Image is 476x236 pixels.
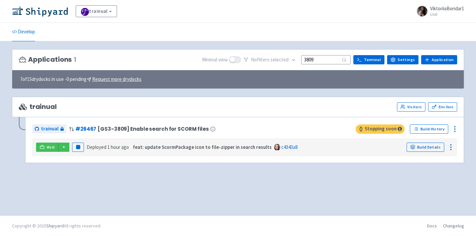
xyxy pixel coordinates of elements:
input: Search... [301,55,351,64]
button: Pause [72,143,84,152]
span: 7 of 15 drydocks in use - 0 pending [20,76,141,83]
span: 1 [74,56,76,63]
div: Copyright © 2025 All rights reserved. [12,222,101,229]
a: trainual [32,124,66,133]
a: Settings [387,55,418,64]
a: Env Vars [428,102,457,112]
span: No filter s [251,56,289,64]
span: [GS3-3809] Enable search for SCORM files [98,126,209,132]
a: Application [421,55,457,64]
time: 1 hour ago [107,144,129,150]
span: Minimal view [202,56,228,64]
a: c4343a8 [281,144,297,150]
span: Deployed [87,144,129,150]
a: Build History [410,124,448,134]
u: Request more drydocks [92,76,141,82]
h3: Applications [19,56,76,63]
span: Visit [47,145,55,150]
span: selected [270,56,289,63]
a: Develop [12,23,35,41]
a: Changelog [443,223,464,229]
img: Shipyard logo [12,6,68,17]
span: ViktoriiaBondar1 [430,5,464,12]
a: trainual [76,5,117,17]
a: Build Details [407,143,444,152]
a: Terminal [353,55,384,64]
span: Stopping soon [356,124,405,134]
a: Visitors [397,102,425,112]
small: User [430,12,464,17]
a: #26467 [75,125,96,132]
a: Docs [427,223,437,229]
strong: feat: update ScormPackage icon to file-zipper in search results [133,144,272,150]
a: Shipyard [46,223,64,229]
a: ViktoriiaBondar1 User [413,6,464,17]
a: Visit [36,143,59,152]
span: trainual [41,125,59,133]
span: trainual [19,103,57,111]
